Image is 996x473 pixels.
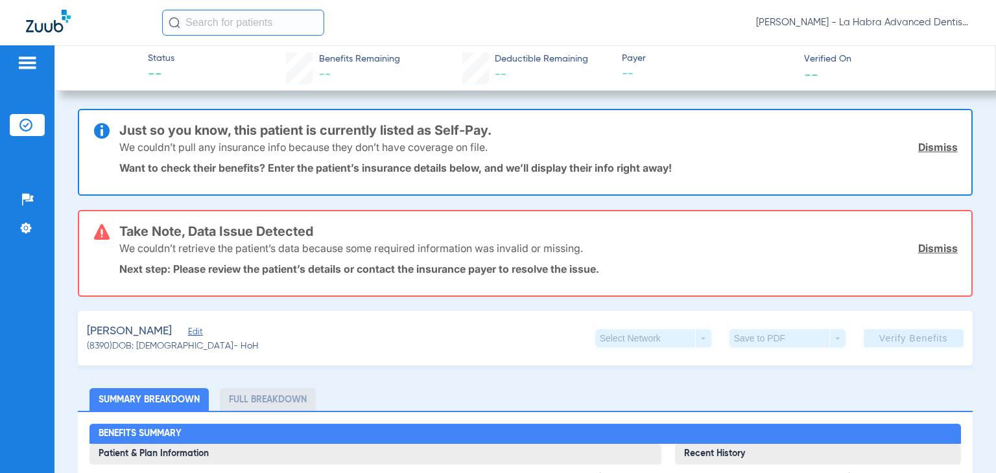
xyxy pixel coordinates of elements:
a: Dismiss [918,141,958,154]
li: Summary Breakdown [89,388,209,411]
span: (8390) DOB: [DEMOGRAPHIC_DATA] - HoH [87,340,259,353]
li: Full Breakdown [220,388,316,411]
h3: Patient & Plan Information [89,444,661,465]
h3: Recent History [675,444,961,465]
span: -- [319,69,331,80]
img: info-icon [94,123,110,139]
p: We couldn’t pull any insurance info because they don’t have coverage on file. [119,141,488,154]
img: Search Icon [169,17,180,29]
span: Status [148,52,174,65]
img: error-icon [94,224,110,240]
span: Benefits Remaining [319,52,400,66]
span: [PERSON_NAME] [87,323,172,340]
span: [PERSON_NAME] - La Habra Advanced Dentistry | Unison Dental Group [756,16,970,29]
img: Zuub Logo [26,10,71,32]
span: Payer [622,52,792,65]
p: We couldn’t retrieve the patient’s data because some required information was invalid or missing. [119,242,583,255]
span: -- [148,66,174,84]
span: -- [495,69,506,80]
input: Search for patients [162,10,324,36]
h2: Benefits Summary [89,424,961,444]
span: -- [622,66,792,82]
span: Verified On [804,52,975,66]
h3: Take Note, Data Issue Detected [119,225,957,238]
span: Deductible Remaining [495,52,588,66]
a: Dismiss [918,242,958,255]
img: hamburger-icon [17,55,38,71]
p: Next step: Please review the patient’s details or contact the insurance payer to resolve the issue. [119,262,957,275]
p: Want to check their benefits? Enter the patient’s insurance details below, and we’ll display thei... [119,161,957,174]
span: -- [804,67,818,81]
span: Edit [188,327,200,340]
h3: Just so you know, this patient is currently listed as Self-Pay. [119,124,957,137]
